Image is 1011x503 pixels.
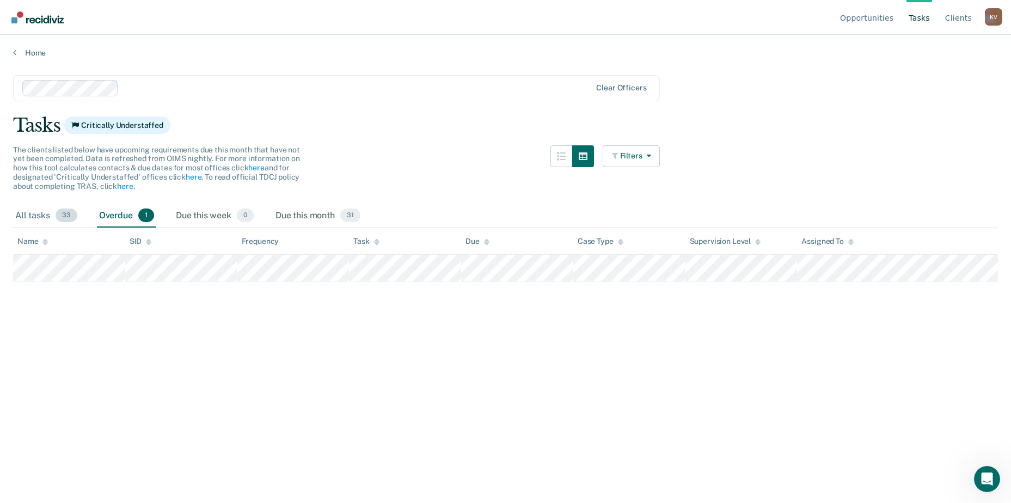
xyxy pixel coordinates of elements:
div: Overdue1 [97,204,156,228]
span: 1 [138,208,154,223]
div: Clear officers [596,83,646,93]
div: Frequency [242,237,279,246]
div: All tasks33 [13,204,79,228]
span: 0 [237,208,254,223]
a: here [248,163,264,172]
a: here [186,173,201,181]
button: Profile dropdown button [985,8,1002,26]
span: Critically Understaffed [64,116,170,134]
a: here [117,182,133,191]
div: Due this week0 [174,204,256,228]
div: K V [985,8,1002,26]
span: The clients listed below have upcoming requirements due this month that have not yet been complet... [13,145,300,191]
div: Name [17,237,48,246]
a: Home [13,48,998,58]
div: Tasks [13,114,998,137]
iframe: Intercom live chat [974,466,1000,492]
div: SID [130,237,152,246]
div: Case Type [578,237,623,246]
button: Filters [603,145,660,167]
span: 33 [56,208,77,223]
span: 31 [340,208,360,223]
div: Supervision Level [690,237,761,246]
div: Due [465,237,489,246]
div: Due this month31 [273,204,363,228]
img: Recidiviz [11,11,64,23]
div: Task [353,237,379,246]
div: Assigned To [801,237,853,246]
